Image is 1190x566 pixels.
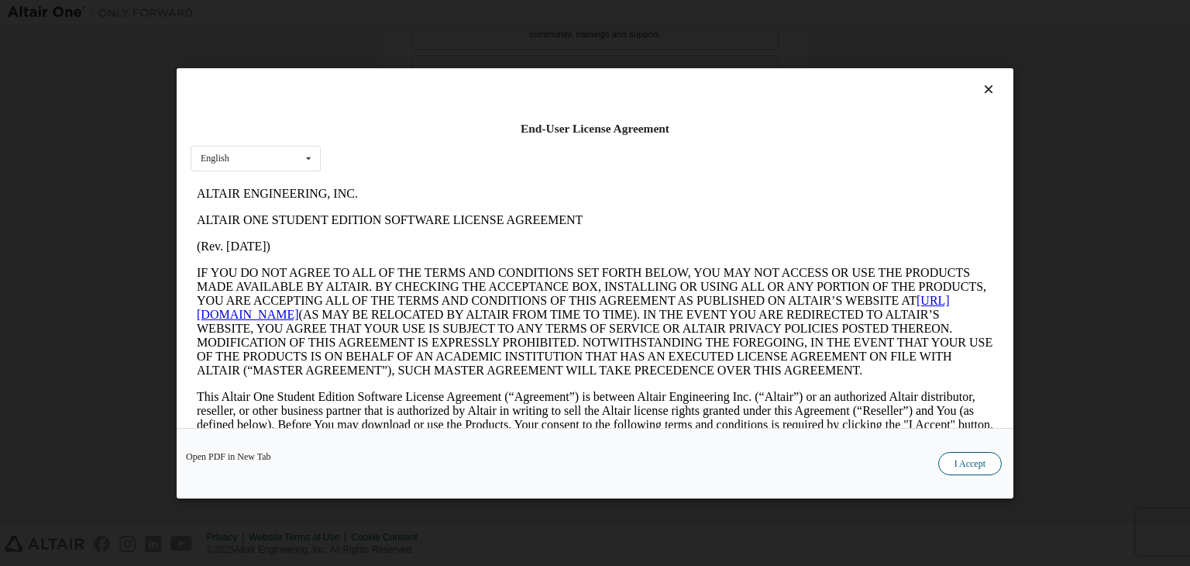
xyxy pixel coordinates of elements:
[938,452,1002,475] button: I Accept
[6,113,759,140] a: [URL][DOMAIN_NAME]
[6,85,803,197] p: IF YOU DO NOT AGREE TO ALL OF THE TERMS AND CONDITIONS SET FORTH BELOW, YOU MAY NOT ACCESS OR USE...
[6,59,803,73] p: (Rev. [DATE])
[201,154,229,163] div: English
[186,452,271,461] a: Open PDF in New Tab
[6,33,803,47] p: ALTAIR ONE STUDENT EDITION SOFTWARE LICENSE AGREEMENT
[6,209,803,265] p: This Altair One Student Edition Software License Agreement (“Agreement”) is between Altair Engine...
[6,6,803,20] p: ALTAIR ENGINEERING, INC.
[191,121,999,136] div: End-User License Agreement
